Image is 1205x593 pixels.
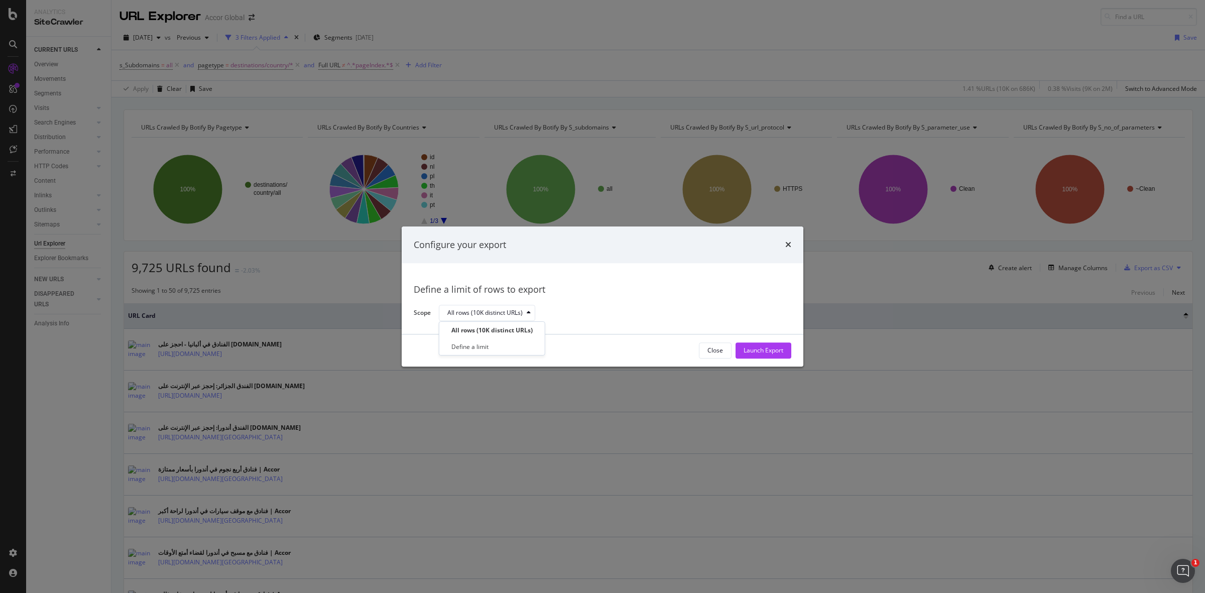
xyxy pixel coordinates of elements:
[414,308,431,319] label: Scope
[1191,559,1199,567] span: 1
[1171,559,1195,583] iframe: Intercom live chat
[414,284,791,297] div: Define a limit of rows to export
[699,342,732,359] button: Close
[402,226,803,367] div: modal
[451,326,533,334] div: All rows (10K distinct URLs)
[414,239,506,252] div: Configure your export
[744,346,783,355] div: Launch Export
[707,346,723,355] div: Close
[447,310,523,316] div: All rows (10K distinct URLs)
[451,342,489,351] div: Define a limit
[785,239,791,252] div: times
[736,342,791,359] button: Launch Export
[439,305,535,321] button: All rows (10K distinct URLs)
